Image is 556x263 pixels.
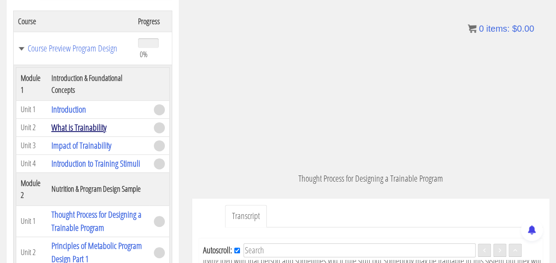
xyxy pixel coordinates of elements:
th: Progress [134,11,172,32]
td: Unit 2 [16,118,47,136]
td: Unit 1 [16,100,47,118]
a: Course Preview Program Design [18,44,129,53]
a: Impact of Trainability [51,139,111,151]
td: Unit 3 [16,136,47,154]
td: Unit 4 [16,154,47,172]
a: Introduction to Training Stimuli [51,157,140,169]
a: What is Trainability [51,121,106,133]
a: 0 items: $0.00 [468,24,534,33]
th: Module 2 [16,172,47,205]
span: 0 [479,24,483,33]
th: Nutrition & Program Design Sample [47,172,149,205]
span: items: [486,24,509,33]
th: Module 1 [16,67,47,100]
th: Introduction & Foundational Concepts [47,67,149,100]
img: icon11.png [468,24,476,33]
a: Introduction [51,103,86,115]
span: 0% [140,49,148,59]
a: Thought Process for Designing a Trainable Program [51,208,142,234]
a: Transcript [225,205,267,227]
td: Unit 1 [16,205,47,237]
th: Course [14,11,134,32]
input: Search [243,243,475,257]
span: $ [512,24,517,33]
bdi: 0.00 [512,24,534,33]
p: Thought Process for Designing a Trainable Program [192,172,549,185]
